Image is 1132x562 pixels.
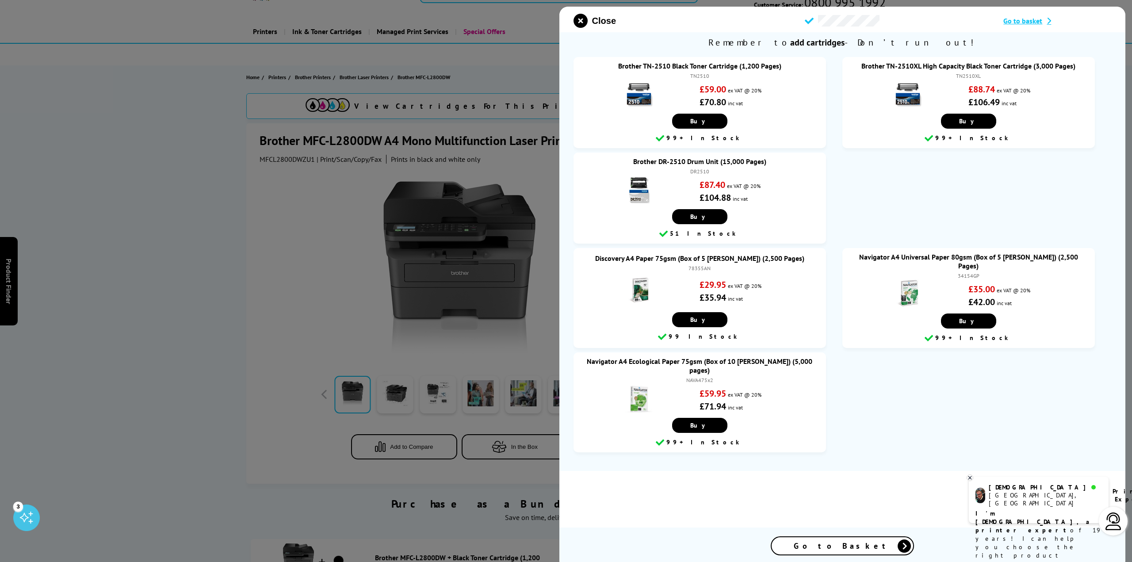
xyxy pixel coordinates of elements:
[733,195,748,202] span: inc vat
[700,84,727,95] strong: £59.00
[975,509,1102,560] p: of 19 years! I can help you choose the right product
[1004,16,1043,25] span: Go to basket
[690,213,709,221] span: Buy
[700,179,726,191] strong: £87.40
[790,37,845,48] b: add cartridges
[578,437,822,448] div: 99+ In Stock
[847,333,1091,344] div: 99+ In Stock
[582,265,818,271] div: 78355AN
[794,541,891,551] span: Go to Basket
[700,388,727,399] strong: £59.95
[618,61,781,70] a: Brother TN-2510 Black Toner Cartridge (1,200 Pages)
[959,317,978,325] span: Buy
[851,73,1086,79] div: TN2510XL
[728,283,762,289] span: ex VAT @ 20%
[582,168,818,175] div: DR2510
[592,16,616,26] span: Close
[13,501,23,511] div: 3
[559,32,1125,53] span: Remember to - Don’t run out!
[582,377,818,383] div: NAVA475x2
[728,100,743,107] span: inc vat
[892,79,923,110] img: Brother TN-2510XL High Capacity Black Toner Cartridge (3,000 Pages)
[728,295,743,302] span: inc vat
[969,296,995,308] strong: £42.00
[623,79,654,110] img: Brother TN-2510 Black Toner Cartridge (1,200 Pages)
[975,488,985,503] img: chris-livechat.png
[1105,512,1122,530] img: user-headset-light.svg
[859,252,1078,270] a: Navigator A4 Universal Paper 80gsm (Box of 5 [PERSON_NAME]) (2,500 Pages)
[892,279,923,310] img: Navigator A4 Universal Paper 80gsm (Box of 5 Reams) (2,500 Pages)
[700,279,727,291] strong: £29.95
[578,133,822,144] div: 99+ In Stock
[582,73,818,79] div: TN2510
[969,96,1000,108] strong: £106.49
[851,272,1086,279] div: 34154GP
[771,536,914,555] a: Go to Basket
[847,133,1091,144] div: 99+ In Stock
[700,96,727,108] strong: £70.80
[623,383,654,414] img: Navigator A4 Ecological Paper 75gsm (Box of 10 Reams) (5,000 pages)
[633,157,766,166] a: Brother DR-2510 Drum Unit (15,000 Pages)
[595,254,804,263] a: Discovery A4 Paper 75gsm (Box of 5 [PERSON_NAME]) (2,500 Pages)
[623,275,654,306] img: Discovery A4 Paper 75gsm (Box of 5 Reams) (2,500 Pages)
[1004,16,1111,25] a: Go to basket
[997,87,1031,94] span: ex VAT @ 20%
[728,391,762,398] span: ex VAT @ 20%
[690,117,709,125] span: Buy
[989,483,1101,491] div: [DEMOGRAPHIC_DATA]
[997,300,1012,306] span: inc vat
[1002,100,1017,107] span: inc vat
[700,401,727,412] strong: £71.94
[862,61,1076,70] a: Brother TN-2510XL High Capacity Black Toner Cartridge (3,000 Pages)
[587,357,813,375] a: Navigator A4 Ecological Paper 75gsm (Box of 10 [PERSON_NAME]) (5,000 pages)
[623,175,654,206] img: Brother DR-2510 Drum Unit (15,000 Pages)
[578,332,822,342] div: 99 In Stock
[690,421,709,429] span: Buy
[578,229,822,239] div: 51 In Stock
[969,84,995,95] strong: £88.74
[727,183,761,189] span: ex VAT @ 20%
[975,509,1092,534] b: I'm [DEMOGRAPHIC_DATA], a printer expert
[728,404,743,411] span: inc vat
[574,14,616,28] button: close modal
[997,287,1031,294] span: ex VAT @ 20%
[700,192,731,203] strong: £104.88
[700,292,727,303] strong: £35.94
[959,117,978,125] span: Buy
[989,491,1101,507] div: [GEOGRAPHIC_DATA], [GEOGRAPHIC_DATA]
[690,316,709,324] span: Buy
[728,87,762,94] span: ex VAT @ 20%
[969,283,995,295] strong: £35.00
